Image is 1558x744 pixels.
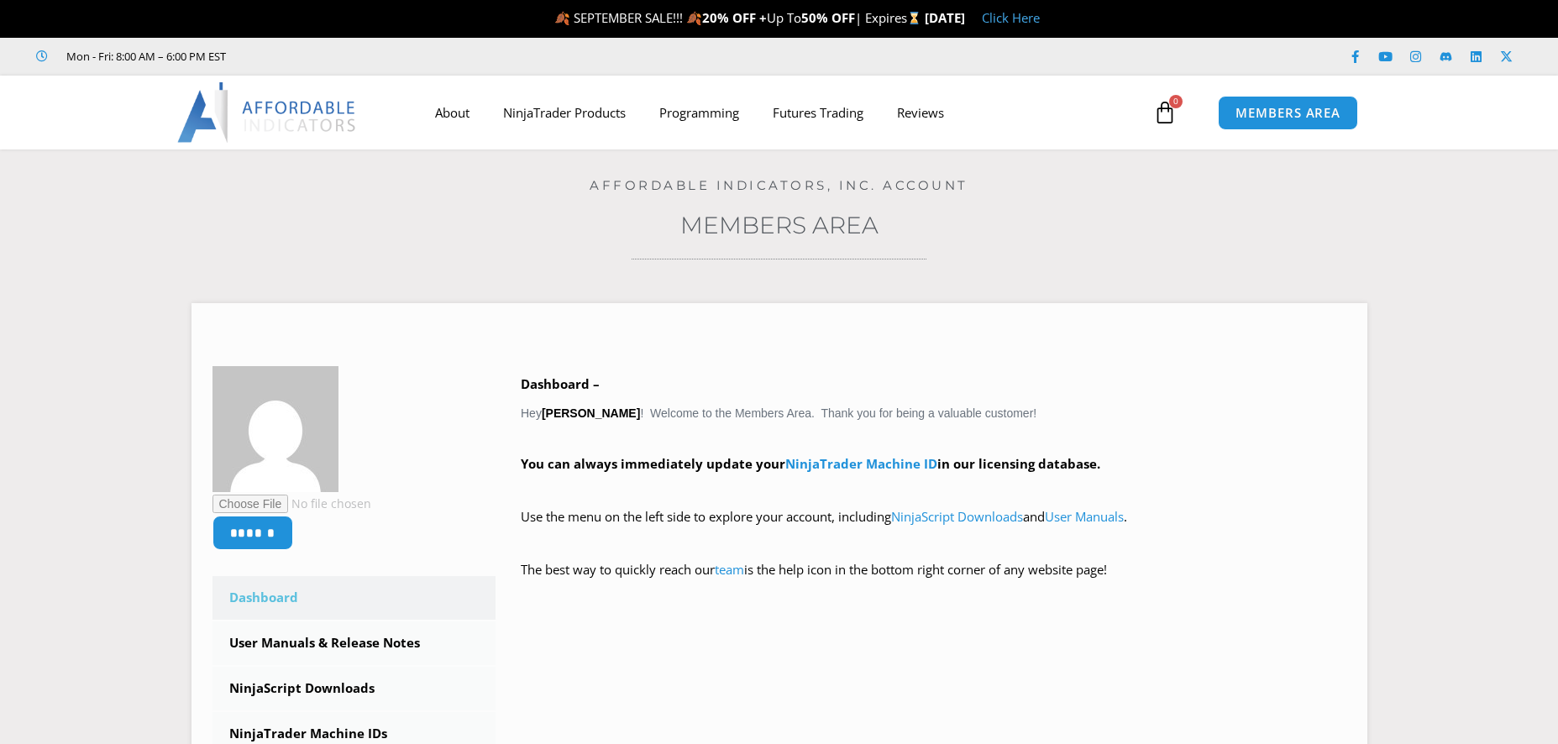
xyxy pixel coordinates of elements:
a: Dashboard [212,576,496,620]
p: The best way to quickly reach our is the help icon in the bottom right corner of any website page! [521,558,1346,605]
a: Click Here [982,9,1040,26]
a: MEMBERS AREA [1218,96,1358,130]
span: Mon - Fri: 8:00 AM – 6:00 PM EST [62,46,226,66]
strong: 20% OFF + [702,9,767,26]
a: User Manuals [1045,508,1124,525]
a: NinjaScript Downloads [891,508,1023,525]
a: NinjaTrader Products [486,93,643,132]
img: ⌛ [908,12,921,24]
img: LogoAI | Affordable Indicators – NinjaTrader [177,82,358,143]
span: MEMBERS AREA [1235,107,1340,119]
img: 9fe12d7d52396bce223c8bc2d2eac4832e1cb30c0f041d5ebf1ce97a94becd03 [212,366,338,492]
a: NinjaTrader Machine ID [785,455,937,472]
strong: 50% OFF [801,9,855,26]
a: Members Area [680,211,879,239]
p: Use the menu on the left side to explore your account, including and . [521,506,1346,553]
a: Futures Trading [756,93,880,132]
b: Dashboard – [521,375,600,392]
div: Hey ! Welcome to the Members Area. Thank you for being a valuable customer! [521,373,1346,605]
a: Programming [643,93,756,132]
a: team [715,561,744,578]
a: About [418,93,486,132]
a: Affordable Indicators, Inc. Account [590,177,968,193]
a: Reviews [880,93,961,132]
a: User Manuals & Release Notes [212,621,496,665]
a: 0 [1128,88,1202,137]
strong: You can always immediately update your in our licensing database. [521,455,1100,472]
strong: [PERSON_NAME] [542,406,640,420]
nav: Menu [418,93,1149,132]
iframe: Customer reviews powered by Trustpilot [249,48,501,65]
a: NinjaScript Downloads [212,667,496,710]
span: 0 [1169,95,1183,108]
strong: [DATE] [925,9,965,26]
span: 🍂 SEPTEMBER SALE!!! 🍂 Up To | Expires [554,9,925,26]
